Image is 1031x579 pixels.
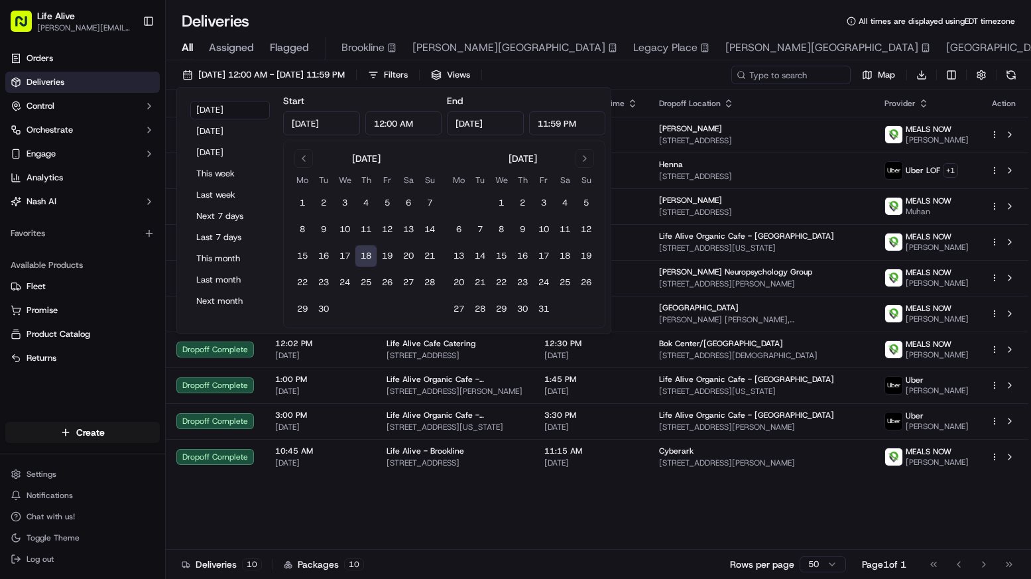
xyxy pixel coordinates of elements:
[355,219,377,240] button: 11
[885,341,902,358] img: melas_now_logo.png
[398,192,419,214] button: 6
[906,385,969,396] span: [PERSON_NAME]
[885,413,902,430] img: uber-new-logo.jpeg
[5,5,137,37] button: Life Alive[PERSON_NAME][EMAIL_ADDRESS][DOMAIN_NAME]
[659,207,863,218] span: [STREET_ADDRESS]
[27,172,63,184] span: Analytics
[448,173,469,187] th: Monday
[544,350,638,361] span: [DATE]
[11,304,154,316] a: Promise
[313,192,334,214] button: 2
[469,173,491,187] th: Tuesday
[554,272,576,293] button: 25
[419,245,440,267] button: 21
[469,298,491,320] button: 28
[11,352,154,364] a: Returns
[448,245,469,267] button: 13
[906,303,951,314] span: MEALS NOW
[659,422,863,432] span: [STREET_ADDRESS][PERSON_NAME]
[906,446,951,457] span: MEALS NOW
[398,245,419,267] button: 20
[292,245,313,267] button: 15
[659,338,783,349] span: Bok Center/[GEOGRAPHIC_DATA]
[387,350,523,361] span: [STREET_ADDRESS]
[659,267,812,277] span: [PERSON_NAME] Neuropsychology Group
[5,143,160,164] button: Engage
[447,111,524,135] input: Date
[491,272,512,293] button: 22
[341,40,385,56] span: Brookline
[5,486,160,505] button: Notifications
[659,302,739,313] span: [GEOGRAPHIC_DATA]
[885,233,902,251] img: melas_now_logo.png
[362,66,414,84] button: Filters
[885,162,902,179] img: uber-new-logo.jpeg
[5,191,160,212] button: Nash AI
[27,328,90,340] span: Product Catalog
[533,192,554,214] button: 3
[419,219,440,240] button: 14
[512,245,533,267] button: 16
[633,40,697,56] span: Legacy Place
[283,95,304,107] label: Start
[176,66,351,84] button: [DATE] 12:00 AM - [DATE] 11:59 PM
[659,314,863,325] span: [PERSON_NAME] [PERSON_NAME], [STREET_ADDRESS][PERSON_NAME]
[283,111,360,135] input: Date
[182,11,249,32] h1: Deliveries
[419,272,440,293] button: 28
[659,135,863,146] span: [STREET_ADDRESS]
[334,219,355,240] button: 10
[659,350,863,361] span: [STREET_ADDRESS][DEMOGRAPHIC_DATA]
[5,465,160,483] button: Settings
[190,292,270,310] button: Next month
[529,111,606,135] input: Time
[190,122,270,141] button: [DATE]
[377,219,398,240] button: 12
[334,272,355,293] button: 24
[906,457,969,468] span: [PERSON_NAME]
[76,426,105,439] span: Create
[533,245,554,267] button: 17
[906,278,969,289] span: [PERSON_NAME]
[313,173,334,187] th: Tuesday
[275,458,365,468] span: [DATE]
[37,23,132,33] button: [PERSON_NAME][EMAIL_ADDRESS][DOMAIN_NAME]
[419,192,440,214] button: 7
[512,272,533,293] button: 23
[190,164,270,183] button: This week
[533,272,554,293] button: 24
[906,242,969,253] span: [PERSON_NAME]
[659,458,863,468] span: [STREET_ADDRESS][PERSON_NAME]
[725,40,918,56] span: [PERSON_NAME][GEOGRAPHIC_DATA]
[275,338,365,349] span: 12:02 PM
[447,69,470,81] span: Views
[190,207,270,225] button: Next 7 days
[659,446,694,456] span: Cyberark
[862,558,906,571] div: Page 1 of 1
[344,558,364,570] div: 10
[412,40,605,56] span: [PERSON_NAME][GEOGRAPHIC_DATA]
[554,173,576,187] th: Saturday
[198,69,345,81] span: [DATE] 12:00 AM - [DATE] 11:59 PM
[190,271,270,289] button: Last month
[5,529,160,547] button: Toggle Theme
[190,143,270,162] button: [DATE]
[242,558,262,570] div: 10
[544,410,638,420] span: 3:30 PM
[11,281,154,292] a: Fleet
[377,173,398,187] th: Friday
[313,298,334,320] button: 30
[447,95,463,107] label: End
[387,338,475,349] span: Life Alive Cafe Catering
[27,52,53,64] span: Orders
[885,305,902,322] img: melas_now_logo.png
[659,98,721,109] span: Dropoff Location
[275,410,365,420] span: 3:00 PM
[533,219,554,240] button: 10
[469,219,491,240] button: 7
[387,386,523,397] span: [STREET_ADDRESS][PERSON_NAME]
[27,490,73,501] span: Notifications
[27,469,56,480] span: Settings
[884,98,916,109] span: Provider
